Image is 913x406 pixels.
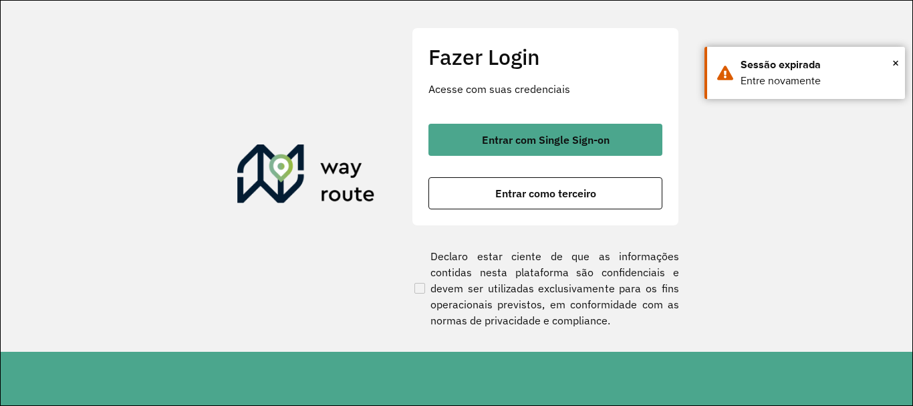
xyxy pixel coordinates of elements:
span: × [892,53,899,73]
p: Acesse com suas credenciais [428,81,662,97]
button: button [428,177,662,209]
span: Entrar com Single Sign-on [482,134,610,145]
div: Entre novamente [741,73,895,89]
span: Entrar como terceiro [495,188,596,199]
label: Declaro estar ciente de que as informações contidas nesta plataforma são confidenciais e devem se... [412,248,679,328]
img: Roteirizador AmbevTech [237,144,375,209]
div: Sessão expirada [741,57,895,73]
button: button [428,124,662,156]
h2: Fazer Login [428,44,662,70]
button: Close [892,53,899,73]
